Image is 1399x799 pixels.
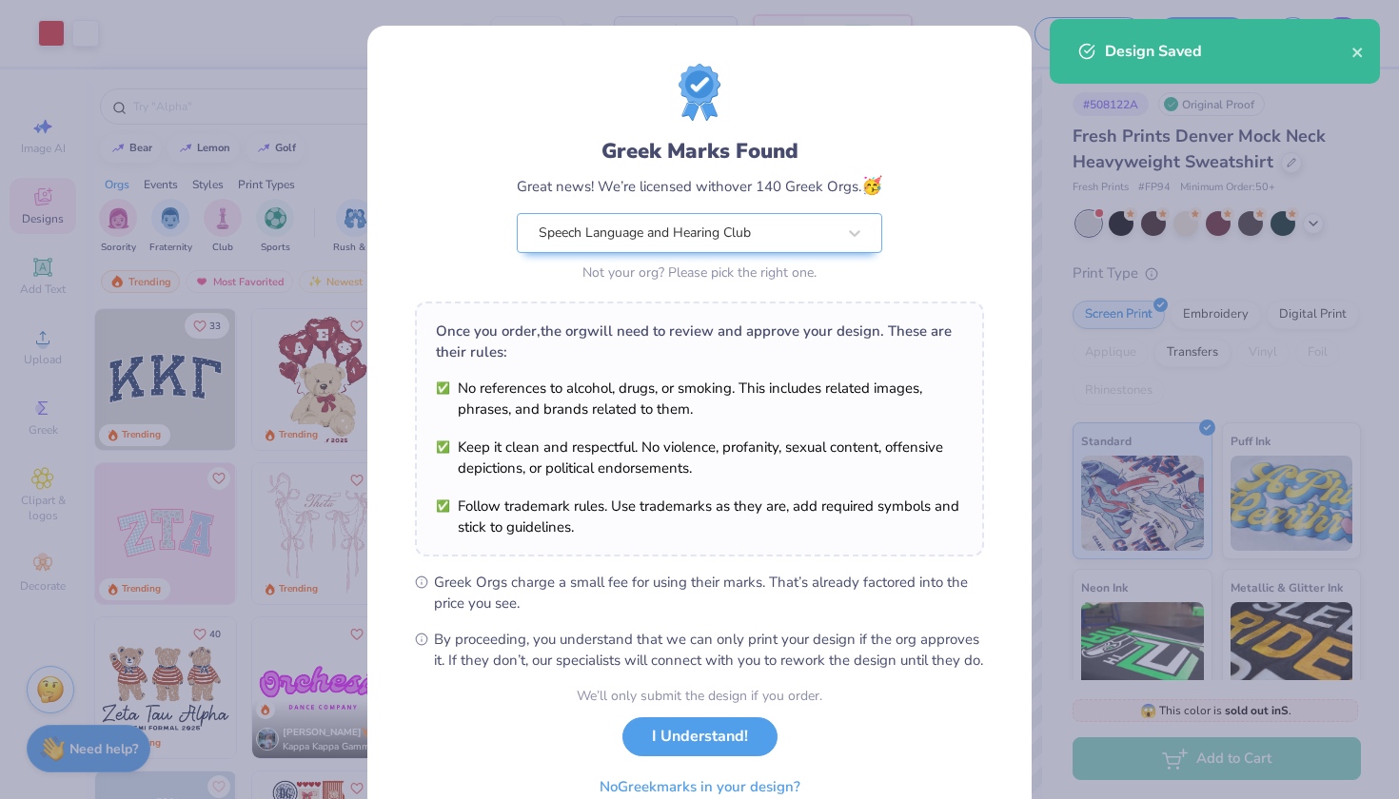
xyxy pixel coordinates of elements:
div: Design Saved [1105,40,1351,63]
img: license-marks-badge.png [679,64,720,121]
div: Once you order, the org will need to review and approve your design. These are their rules: [436,321,963,362]
span: By proceeding, you understand that we can only print your design if the org approves it. If they ... [434,629,984,671]
div: We’ll only submit the design if you order. [577,686,822,706]
div: Great news! We’re licensed with over 140 Greek Orgs. [517,173,882,199]
div: Not your org? Please pick the right one. [517,263,882,283]
div: Greek Marks Found [517,136,882,166]
button: close [1351,40,1365,63]
li: Keep it clean and respectful. No violence, profanity, sexual content, offensive depictions, or po... [436,437,963,478]
li: No references to alcohol, drugs, or smoking. This includes related images, phrases, and brands re... [436,378,963,419]
li: Follow trademark rules. Use trademarks as they are, add required symbols and stick to guidelines. [436,496,963,537]
span: 🥳 [861,174,882,197]
span: Greek Orgs charge a small fee for using their marks. That’s already factored into the price you see. [434,572,984,614]
button: I Understand! [622,717,778,756]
